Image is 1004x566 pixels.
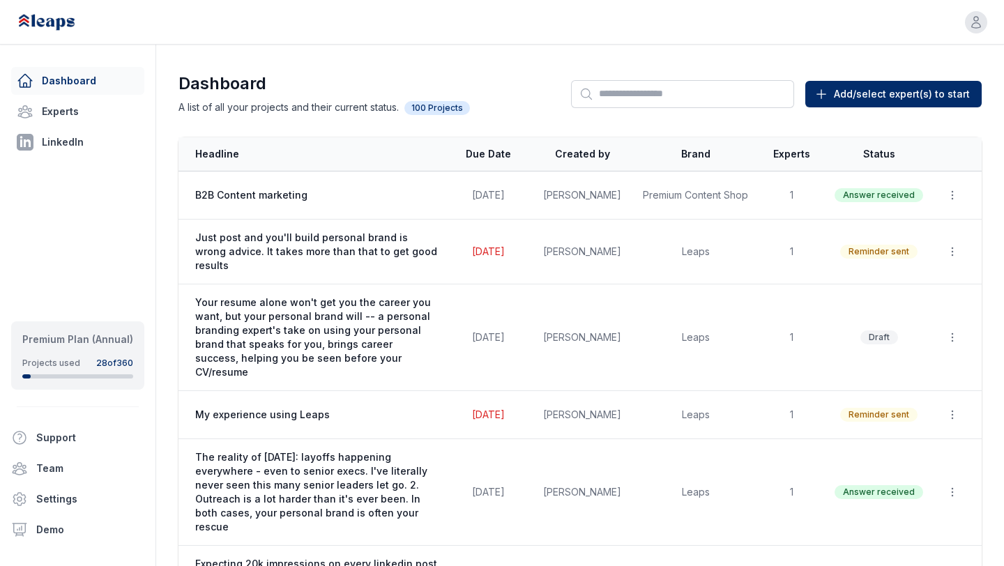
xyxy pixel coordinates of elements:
th: Experts [756,137,826,171]
td: 1 [756,220,826,284]
th: Status [826,137,931,171]
a: Dashboard [11,67,144,95]
span: Reminder sent [840,408,918,422]
td: [PERSON_NAME] [530,284,634,391]
span: My experience using Leaps [195,408,438,422]
td: 1 [756,171,826,220]
span: [DATE] [472,331,505,343]
span: Just post and you'll build personal brand is wrong advice. It takes more than that to get good re... [195,231,438,273]
td: Premium Content Shop [634,171,756,220]
td: 1 [756,391,826,439]
td: Leaps [634,220,756,284]
a: Team [6,454,150,482]
button: Support [6,424,139,452]
a: Demo [6,516,150,544]
div: Projects used [22,358,80,369]
td: Leaps [634,391,756,439]
td: Leaps [634,439,756,546]
span: Reminder sent [840,245,918,259]
span: Add/select expert(s) to start [834,87,970,101]
img: Leaps [17,7,106,38]
div: Premium Plan (Annual) [22,332,133,346]
span: [DATE] [472,245,505,257]
span: Answer received [835,485,923,499]
td: Leaps [634,284,756,391]
td: 1 [756,439,826,546]
span: Answer received [835,188,923,202]
span: [DATE] [472,486,505,498]
td: [PERSON_NAME] [530,391,634,439]
span: The reality of [DATE]: layoffs happening everywhere - even to senior execs. I've literally never ... [195,450,438,534]
a: Settings [6,485,150,513]
button: Add/select expert(s) to start [805,81,982,107]
th: Created by [530,137,634,171]
td: [PERSON_NAME] [530,220,634,284]
a: LinkedIn [11,128,144,156]
span: 100 Projects [404,101,470,115]
td: [PERSON_NAME] [530,171,634,220]
td: [PERSON_NAME] [530,439,634,546]
span: [DATE] [472,408,505,420]
span: Your resume alone won't get you the career you want, but your personal brand will -- a personal b... [195,296,438,379]
th: Brand [634,137,756,171]
div: 28 of 360 [96,358,133,369]
a: Experts [11,98,144,125]
span: Draft [860,330,898,344]
th: Due Date [446,137,530,171]
td: 1 [756,284,826,391]
th: Headline [178,137,446,171]
h1: Dashboard [178,72,526,95]
span: [DATE] [472,189,505,201]
span: B2B Content marketing [195,188,438,202]
p: A list of all your projects and their current status. [178,100,526,115]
